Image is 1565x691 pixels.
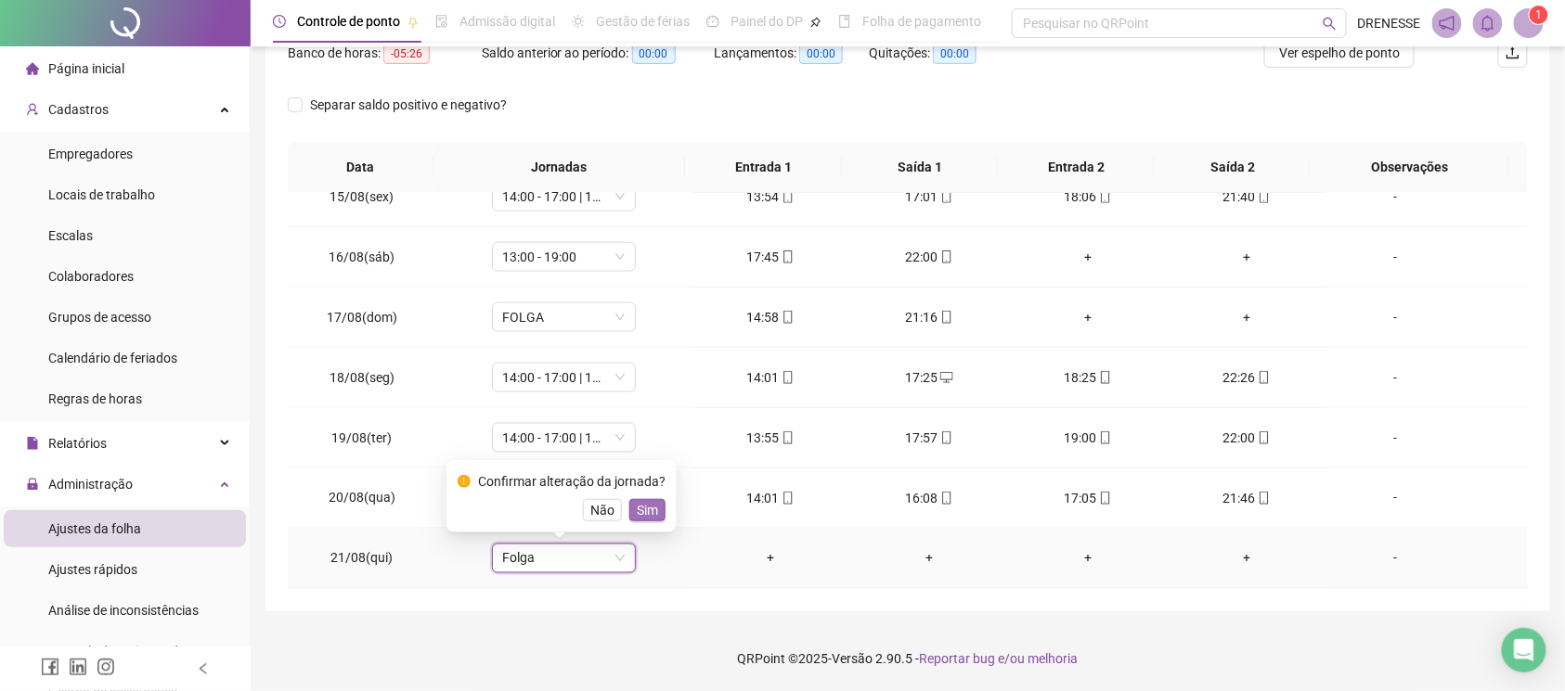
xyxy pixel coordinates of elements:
th: Saída 1 [842,142,999,193]
footer: QRPoint © 2025 - 2.90.5 - [251,626,1565,691]
span: DRENESSE [1358,13,1421,33]
div: Confirmar alteração da jornada? [478,471,666,492]
span: mobile [780,190,795,203]
span: 14:00 - 17:00 | 18:00 - 22:00 [503,424,625,452]
span: lock [26,478,39,491]
div: + [1024,548,1153,569]
div: + [1024,247,1153,267]
span: 00:00 [933,44,977,64]
div: 17:05 [1024,488,1153,508]
span: Empregadores [48,147,133,161]
th: Entrada 1 [685,142,842,193]
span: Folha de pagamento [862,14,981,29]
span: pushpin [810,17,821,28]
span: 19/08(ter) [331,430,392,445]
span: search [1323,17,1337,31]
div: - [1341,488,1451,508]
div: 22:00 [865,247,994,267]
span: 00:00 [799,44,843,64]
span: mobile [1097,190,1112,203]
span: 16/08(sáb) [329,250,394,264]
div: 18:25 [1024,367,1153,388]
div: 22:26 [1183,367,1312,388]
span: Separar saldo positivo e negativo? [303,95,514,115]
div: 17:25 [865,367,994,388]
span: linkedin [69,658,87,676]
span: notification [1439,15,1455,32]
span: sun [572,15,585,28]
div: 13:54 [706,186,835,207]
span: Relatórios [48,436,107,451]
div: + [1183,247,1312,267]
span: Gestão de férias [596,14,690,29]
span: mobile [780,431,795,444]
span: Análise de inconsistências [48,603,199,618]
span: Calendário de feriados [48,351,177,365]
span: user-add [26,103,39,116]
div: 17:57 [865,428,994,448]
span: Admissão digital [459,14,555,29]
div: 13:55 [706,428,835,448]
span: mobile [938,250,953,263]
div: Quitações: [869,43,1024,64]
span: pushpin [407,17,419,28]
span: clock-circle [273,15,286,28]
span: -05:26 [383,44,430,64]
span: mobile [1097,431,1112,444]
div: 21:40 [1183,186,1312,207]
div: + [1183,307,1312,327]
span: 00:00 [632,44,676,64]
span: 17/08(dom) [327,310,397,325]
span: Controle de ponto [297,14,400,29]
div: 22:00 [1183,428,1312,448]
span: 14:00 - 17:00 | 18:00 - 22:00 [503,364,625,391]
span: 21/08(qui) [330,551,393,566]
span: mobile [938,190,953,203]
th: Jornadas [433,142,685,193]
span: Painel do DP [731,14,803,29]
div: 14:01 [706,488,835,508]
span: Ajustes rápidos [48,562,137,577]
span: mobile [938,431,953,444]
div: + [1183,548,1312,569]
div: 16:08 [865,488,994,508]
div: 14:01 [706,367,835,388]
th: Entrada 2 [998,142,1155,193]
span: Não [590,500,614,520]
span: Grupos de acesso [48,310,151,325]
span: mobile [938,311,953,324]
span: Ver espelho de ponto [1279,43,1400,63]
button: Sim [629,499,666,521]
span: instagram [97,658,115,676]
div: - [1341,548,1451,569]
span: exclamation-circle [458,475,471,488]
span: Observações [1326,157,1494,177]
span: Sim [637,500,658,520]
div: - [1341,428,1451,448]
span: mobile [1256,371,1271,384]
sup: Atualize o seu contato no menu Meus Dados [1530,6,1548,24]
span: Folga [503,544,625,572]
div: - [1341,247,1451,267]
span: 13:00 - 19:00 [503,243,625,271]
span: dashboard [706,15,719,28]
th: Saída 2 [1155,142,1312,193]
button: Não [583,499,622,521]
span: bell [1480,15,1496,32]
div: 19:00 [1024,428,1153,448]
th: Data [288,142,433,193]
span: Locais de trabalho [48,187,155,202]
span: 20/08(qua) [329,491,395,505]
span: Reportar bug e/ou melhoria [920,651,1079,666]
span: mobile [1256,190,1271,203]
span: mobile [780,250,795,263]
div: 18:06 [1024,186,1153,207]
span: mobile [780,492,795,505]
span: book [838,15,851,28]
div: - [1341,186,1451,207]
span: mobile [1097,492,1112,505]
span: facebook [41,658,59,676]
span: desktop [938,371,953,384]
span: Escalas [48,228,93,243]
span: Regras de horas [48,391,142,406]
